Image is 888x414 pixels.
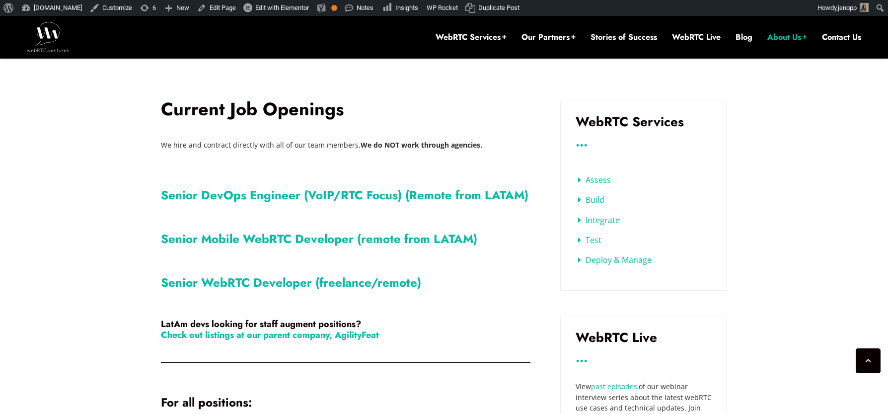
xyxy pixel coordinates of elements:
[436,32,507,43] a: WebRTC Services
[576,331,712,344] h3: WebRTC Live
[576,115,712,128] h3: WebRTC Services
[255,4,309,11] span: Edit with Elementor
[161,100,530,118] h2: Current Job Openings
[736,32,752,43] a: Blog
[838,4,857,11] span: jenopp
[767,32,807,43] a: About Us
[161,319,530,340] h5: LatAm devs looking for staff augment positions?
[591,32,657,43] a: Stories of Success
[578,215,620,226] a: Integrate
[161,274,421,291] a: Senior WebRTC Developer (freelance/remote)
[27,22,69,52] img: WebRTC.ventures
[361,140,482,150] b: We do NOT work through agencies.
[578,235,601,246] a: Test
[672,32,721,43] a: WebRTC Live
[395,4,418,11] span: Insights
[578,254,652,265] a: Deploy & Manage
[576,354,712,361] h3: ...
[578,194,604,205] a: Build
[578,174,611,185] a: Assess
[591,382,637,391] a: past episodes
[161,395,530,410] h4: For all positions:
[576,138,712,146] h3: ...
[161,138,530,153] p: We hire and contract directly with all of our team members.
[331,5,337,11] div: OK
[161,329,379,341] a: Check out listings at our parent company, AgilityFeat
[521,32,576,43] a: Our Partners
[161,230,477,248] a: Senior Mobile WebRTC Developer (remote from LATAM)
[822,32,861,43] a: Contact Us
[161,186,528,204] a: Senior DevOps Engineer (VoIP/RTC Focus) (Remote from LATAM)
